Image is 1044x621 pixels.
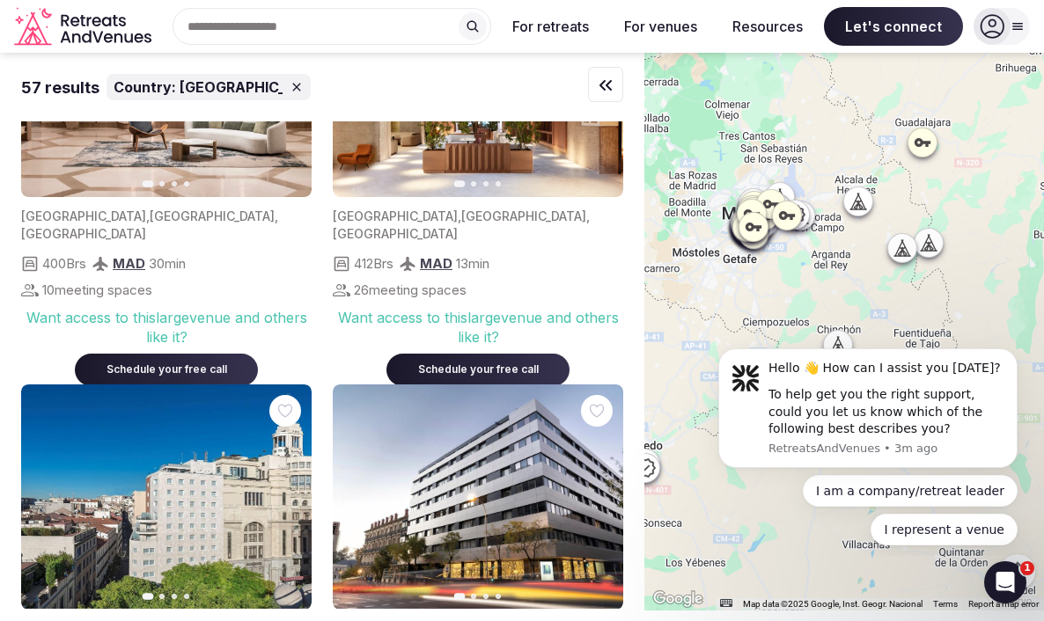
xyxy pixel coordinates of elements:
span: 10 meeting spaces [42,281,152,299]
span: [GEOGRAPHIC_DATA] [333,226,458,241]
img: Featured image for venue [333,384,623,610]
button: Go to slide 2 [471,181,476,186]
a: Visit the homepage [14,7,155,47]
span: 400 Brs [42,254,86,273]
div: 57 results [21,77,99,99]
button: Go to slide 4 [496,594,501,599]
button: Go to slide 1 [454,181,466,188]
button: Go to slide 3 [483,181,489,186]
button: For retreats [498,7,603,46]
div: Schedule your free call [408,362,548,377]
iframe: Intercom notifications message [692,332,1044,556]
span: , [275,208,278,223]
button: Go to slide 1 [454,594,466,601]
div: Want access to this large venue and others like it? [333,308,623,347]
a: Schedule your free call [386,359,570,376]
span: [GEOGRAPHIC_DATA] [21,226,146,241]
button: Go to slide 3 [172,594,177,599]
button: Go to slide 2 [471,594,476,599]
span: 13 min [456,254,489,273]
img: Google [649,588,707,610]
a: Report a map error [968,599,1039,609]
span: Let's connect [824,7,963,46]
a: Schedule your free call [75,359,258,376]
a: Terms (opens in new tab) [933,599,958,609]
span: [GEOGRAPHIC_DATA] [461,208,586,223]
span: [GEOGRAPHIC_DATA] [333,208,458,223]
span: 26 meeting spaces [354,281,467,299]
span: 1 [1020,561,1034,575]
span: Country: [114,77,176,97]
button: Go to slide 1 [143,594,154,601]
img: Featured image for venue [21,384,312,610]
button: Keyboard shortcuts [720,599,732,607]
button: Go to slide 3 [483,594,489,599]
div: Schedule your free call [96,362,237,377]
span: 30 min [149,254,186,273]
span: MAD [420,255,452,272]
span: [GEOGRAPHIC_DATA] [150,208,275,223]
button: Go to slide 2 [159,594,165,599]
button: For venues [610,7,711,46]
span: Map data ©2025 Google, Inst. Geogr. Nacional [743,599,923,609]
span: [GEOGRAPHIC_DATA] [180,77,331,97]
iframe: Intercom live chat [984,561,1026,603]
button: Go to slide 4 [496,181,501,186]
button: Go to slide 2 [159,181,165,186]
div: Want access to this large venue and others like it? [21,308,312,347]
button: Go to slide 4 [184,594,189,599]
button: Go to slide 4 [184,181,189,186]
a: Open this area in Google Maps (opens a new window) [649,588,707,610]
span: , [586,208,590,223]
button: Go to slide 3 [172,181,177,186]
button: Go to slide 1 [143,181,154,188]
svg: Retreats and Venues company logo [14,7,155,47]
span: MAD [113,255,145,272]
span: [GEOGRAPHIC_DATA] [21,208,146,223]
button: Resources [718,7,817,46]
span: 412 Brs [354,254,393,273]
span: , [458,208,461,223]
span: , [146,208,150,223]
